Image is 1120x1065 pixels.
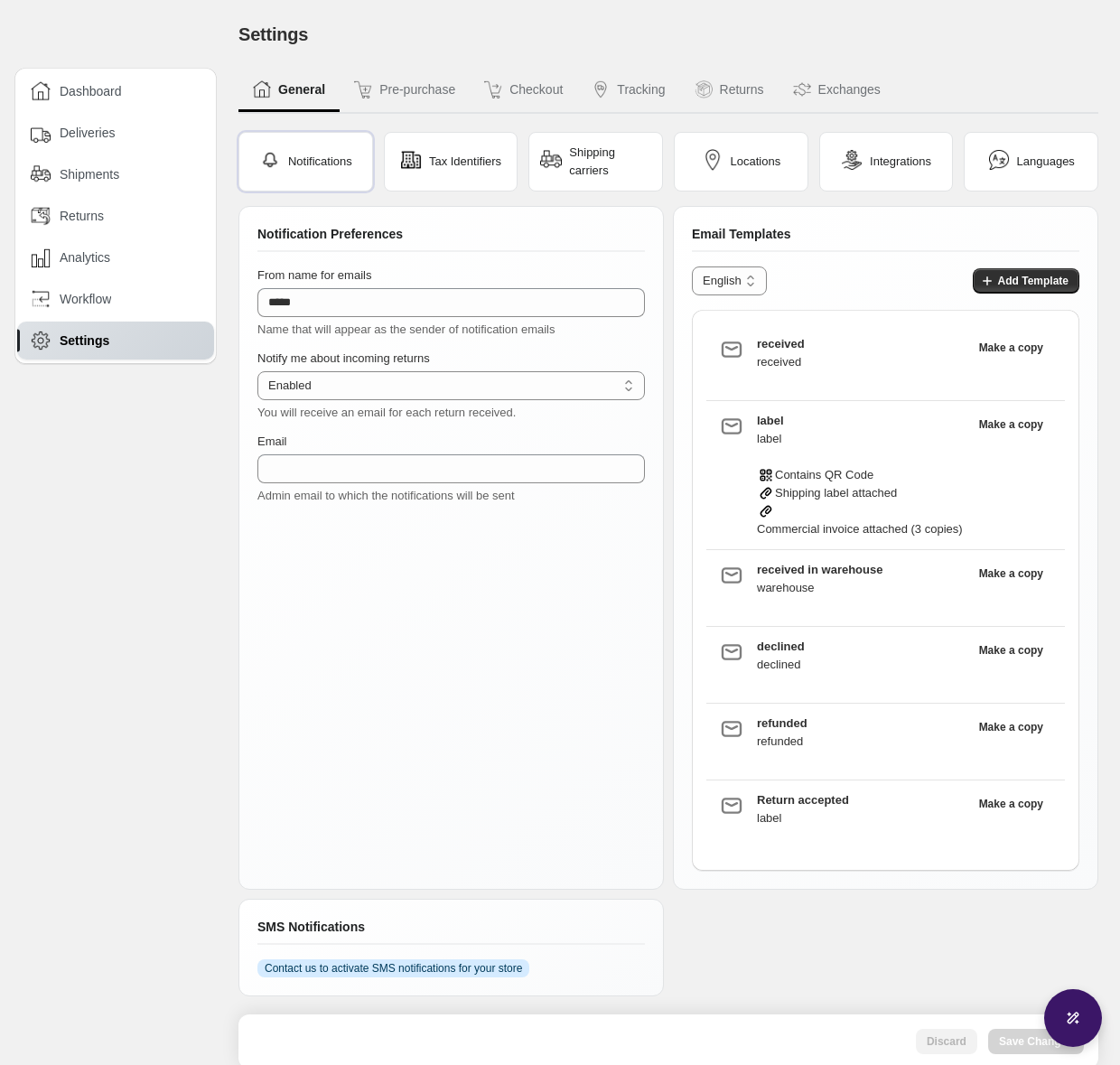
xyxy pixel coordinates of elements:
span: Deliveries [60,124,115,142]
button: Add Template [973,268,1079,294]
button: General [238,69,340,112]
div: declined [757,656,968,674]
h3: label [757,412,968,430]
span: Tax Identifiers [429,153,501,171]
span: Languages [1017,153,1075,171]
div: label [757,809,968,827]
button: Clone the template [968,412,1054,437]
span: Make a copy [979,797,1043,811]
h3: received in warehouse [757,561,968,579]
button: Pre-purchase [340,69,470,112]
div: Contains QR Code [757,466,968,484]
span: Add Template [998,274,1069,288]
span: Integrations [870,153,931,171]
div: SMS Notifications [257,918,645,945]
span: Name that will appear as the sender of notification emails [257,322,555,336]
button: Exchanges [779,69,895,112]
span: Contact us to activate SMS notifications for your store [265,961,522,976]
img: Exchanges icon [793,80,811,98]
span: Settings [238,24,308,44]
span: Make a copy [979,341,1043,355]
span: Email [257,434,287,448]
button: Clone the template [968,638,1054,663]
span: From name for emails [257,268,371,282]
span: Returns [60,207,104,225]
h3: refunded [757,715,968,733]
img: Returns icon [695,80,713,98]
span: Make a copy [979,417,1043,432]
button: Tracking [577,69,679,112]
button: Returns [680,69,779,112]
span: Workflow [60,290,111,308]
div: Commercial invoice attached (3 copies) [757,502,968,538]
div: warehouse [757,579,968,597]
button: Checkout [470,69,577,112]
div: Notification Preferences [257,225,645,252]
button: Clone the template [968,715,1054,740]
div: Shipping label attached [757,484,968,502]
span: Notify me about incoming returns [257,351,430,365]
span: Make a copy [979,643,1043,658]
button: Clone the template [968,561,1054,586]
div: refunded [757,733,968,751]
span: Admin email to which the notifications will be sent [257,489,515,502]
span: Analytics [60,248,110,266]
h3: received [757,335,968,353]
span: Notifications [288,153,352,171]
button: Clone the template [968,791,1054,817]
img: Pre-purchase icon [354,80,372,98]
img: General icon [253,80,271,98]
span: Shipping carriers [569,144,651,180]
img: Checkout icon [484,80,502,98]
span: Dashboard [60,82,122,100]
span: Make a copy [979,566,1043,581]
span: You will receive an email for each return received. [257,406,516,419]
span: Settings [60,332,109,350]
div: Email Templates [692,225,1079,252]
button: Clone the template [968,335,1054,360]
h3: declined [757,638,968,656]
span: Make a copy [979,720,1043,734]
h3: Return accepted [757,791,968,809]
div: received [757,353,968,371]
div: label [757,430,968,448]
span: Locations [731,153,781,171]
span: Shipments [60,165,119,183]
img: Tracking icon [592,80,610,98]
